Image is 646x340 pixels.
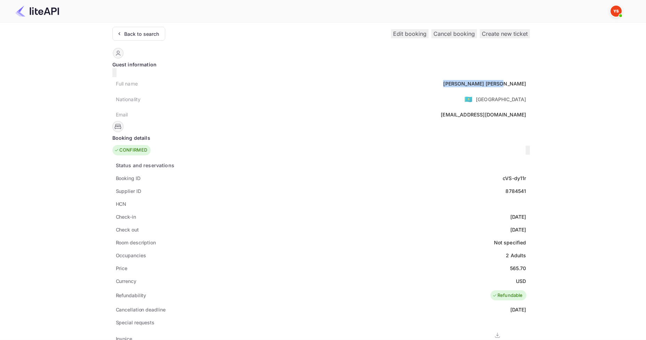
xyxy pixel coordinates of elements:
div: [EMAIL_ADDRESS][DOMAIN_NAME] [441,111,526,118]
div: Booking details [112,134,530,141]
div: Cancellation deadline [116,306,166,313]
div: Back to search [124,30,159,38]
div: Supplier ID [116,187,141,195]
img: LiteAPI Logo [15,6,59,17]
div: Guest information [112,61,530,68]
span: United States [464,93,472,105]
div: 565.70 [510,265,526,272]
div: [DATE] [510,306,526,313]
div: Refundability [116,292,146,299]
div: cVS-dy11r [503,175,526,182]
div: Price [116,265,128,272]
div: 2 Adults [506,252,526,259]
button: Edit booking [391,29,429,38]
button: Create new ticket [480,29,530,38]
div: Booking ID [116,175,141,182]
button: Cancel booking [431,29,477,38]
div: CONFIRMED [114,147,147,154]
div: Nationality [116,96,141,103]
div: [DATE] [510,213,526,220]
div: Not specified [494,239,526,246]
div: Check out [116,226,139,233]
div: Check-in [116,213,136,220]
div: USD [516,277,526,285]
div: Occupancies [116,252,146,259]
div: [DATE] [510,226,526,233]
img: Yandex Support [611,6,622,17]
div: Special requests [116,319,154,326]
div: Email [116,111,128,118]
div: Currency [116,277,136,285]
div: Room description [116,239,156,246]
div: [PERSON_NAME] [PERSON_NAME] [443,80,526,87]
div: Refundable [492,292,523,299]
div: HCN [116,200,127,208]
div: Full name [116,80,138,87]
div: 8784541 [505,187,526,195]
div: [GEOGRAPHIC_DATA] [476,96,526,103]
div: Status and reservations [116,162,174,169]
